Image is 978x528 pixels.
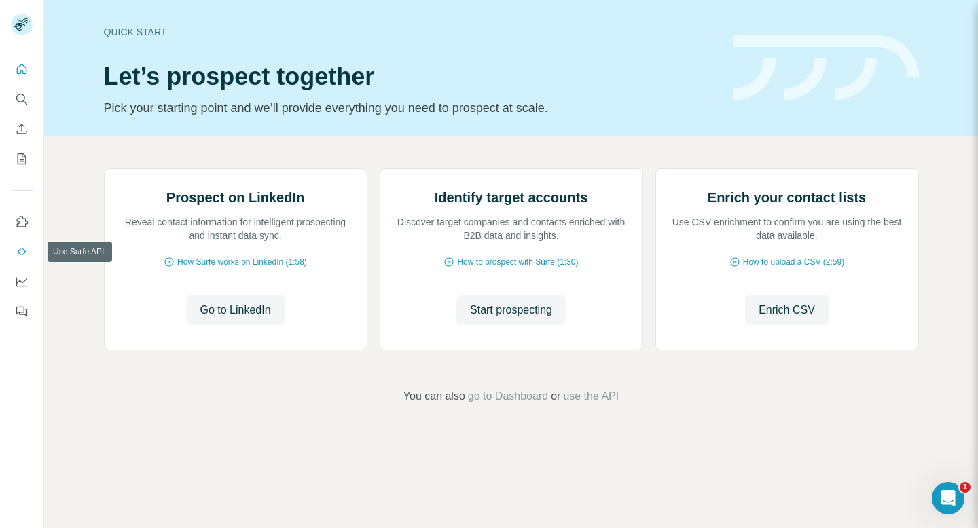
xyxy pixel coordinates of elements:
[733,35,919,101] img: banner
[11,87,33,111] button: Search
[11,117,33,141] button: Enrich CSV
[563,388,619,404] button: use the API
[11,210,33,234] button: Use Surfe on LinkedIn
[759,302,815,318] span: Enrich CSV
[456,295,566,325] button: Start prospecting
[960,482,971,493] span: 1
[932,482,964,514] iframe: Intercom live chat
[166,188,304,207] h2: Prospect on LinkedIn
[551,388,560,404] span: or
[11,57,33,81] button: Quick start
[177,256,307,268] span: How Surfe works on LinkedIn (1:58)
[708,188,866,207] h2: Enrich your contact lists
[11,240,33,264] button: Use Surfe API
[468,388,548,404] button: go to Dashboard
[104,25,717,39] div: Quick start
[403,388,465,404] span: You can also
[11,299,33,324] button: Feedback
[470,302,552,318] span: Start prospecting
[394,215,629,242] p: Discover target companies and contacts enriched with B2B data and insights.
[104,98,717,117] p: Pick your starting point and we’ll provide everything you need to prospect at scale.
[743,256,844,268] span: How to upload a CSV (2:59)
[11,147,33,171] button: My lists
[745,295,829,325] button: Enrich CSV
[186,295,284,325] button: Go to LinkedIn
[104,63,717,90] h1: Let’s prospect together
[435,188,588,207] h2: Identify target accounts
[11,269,33,294] button: Dashboard
[457,256,578,268] span: How to prospect with Surfe (1:30)
[118,215,353,242] p: Reveal contact information for intelligent prospecting and instant data sync.
[670,215,905,242] p: Use CSV enrichment to confirm you are using the best data available.
[200,302,270,318] span: Go to LinkedIn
